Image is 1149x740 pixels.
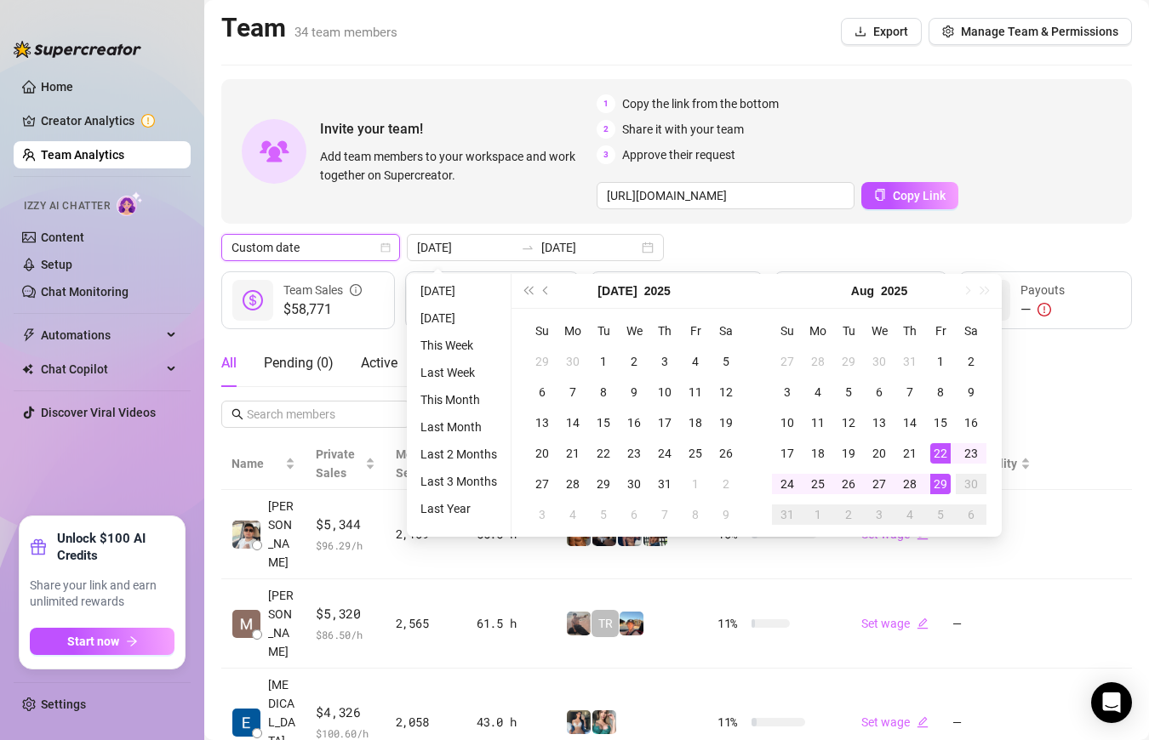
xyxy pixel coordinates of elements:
td: 2025-08-14 [895,407,925,438]
div: 16 [624,413,644,433]
span: Chat Copilot [41,356,162,383]
td: 2025-08-27 [864,469,895,499]
span: edit [917,618,929,629]
td: 2025-08-06 [619,499,649,530]
div: 28 [900,474,920,494]
td: 2025-08-16 [956,407,986,438]
span: [PERSON_NAME] [268,586,295,661]
div: 25 [808,474,828,494]
div: 2,058 [396,713,456,731]
span: TR [598,614,613,633]
th: Su [527,316,557,346]
div: 22 [593,443,614,464]
th: Sa [956,316,986,346]
td: 2025-08-30 [956,469,986,499]
span: 11 % [717,713,745,731]
div: 30 [869,351,889,372]
a: Set wageedit [861,715,929,729]
input: Search members [247,405,386,424]
td: 2025-07-29 [833,346,864,377]
td: 2025-07-13 [527,407,557,438]
button: Previous month (PageUp) [537,274,556,308]
div: 18 [685,413,706,433]
span: Export [873,25,908,38]
th: Name [221,438,306,490]
span: 11 % [717,614,745,633]
span: 2 [597,120,615,139]
div: 29 [532,351,552,372]
div: 17 [655,413,675,433]
td: 2025-07-03 [649,346,680,377]
span: 1 [597,94,615,113]
div: 4 [685,351,706,372]
div: 6 [532,382,552,402]
div: 15 [593,413,614,433]
div: 28 [808,351,828,372]
td: 2025-08-29 [925,469,956,499]
div: 29 [930,474,951,494]
td: 2025-08-20 [864,438,895,469]
td: 2025-09-04 [895,499,925,530]
h2: Team [221,12,397,44]
a: Settings [41,697,86,711]
td: 2025-07-15 [588,407,619,438]
div: 31 [655,474,675,494]
div: 6 [869,382,889,402]
th: Fr [925,316,956,346]
td: 2025-08-28 [895,469,925,499]
span: Automations [41,322,162,349]
span: Share your link and earn unlimited rewards [30,578,174,611]
div: 11 [685,382,706,402]
span: Custom date [232,235,390,260]
span: Share it with your team [622,120,744,139]
span: arrow-right [126,635,138,647]
td: 2025-07-07 [557,377,588,407]
button: Choose a month [851,274,874,308]
span: download [855,26,866,37]
div: 5 [930,504,951,525]
div: Open Intercom Messenger [1091,682,1132,723]
div: 2,109 [396,525,456,544]
div: 5 [838,382,859,402]
div: 12 [716,382,736,402]
td: 2025-07-20 [527,438,557,469]
div: 10 [777,413,797,433]
div: 4 [563,504,583,525]
span: Private Sales [316,447,355,480]
th: We [619,316,649,346]
div: 7 [900,382,920,402]
td: 2025-09-06 [956,499,986,530]
div: 27 [777,351,797,372]
span: $ 86.50 /h [316,626,374,643]
div: 2 [961,351,981,372]
td: 2025-08-17 [772,438,803,469]
button: Start nowarrow-right [30,628,174,655]
th: Tu [588,316,619,346]
td: 2025-07-27 [772,346,803,377]
td: 2025-07-09 [619,377,649,407]
div: 4 [900,504,920,525]
div: 30 [961,474,981,494]
div: 61.5 h [477,614,546,633]
div: 1 [808,504,828,525]
span: setting [942,26,954,37]
td: 2025-08-18 [803,438,833,469]
div: 3 [869,504,889,525]
td: 2025-07-28 [557,469,588,499]
div: 1 [930,351,951,372]
div: 7 [563,382,583,402]
strong: Unlock $100 AI Credits [57,530,174,564]
td: 2025-08-25 [803,469,833,499]
td: 2025-07-21 [557,438,588,469]
span: Name [232,454,282,473]
img: Zach [620,612,643,635]
img: LC [567,612,591,635]
span: 34 team members [294,25,397,40]
div: 5 [593,504,614,525]
th: Su [772,316,803,346]
div: 2,565 [396,614,456,633]
div: 3 [655,351,675,372]
th: Mo [557,316,588,346]
div: 1 [593,351,614,372]
div: Team Sales [283,281,362,299]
